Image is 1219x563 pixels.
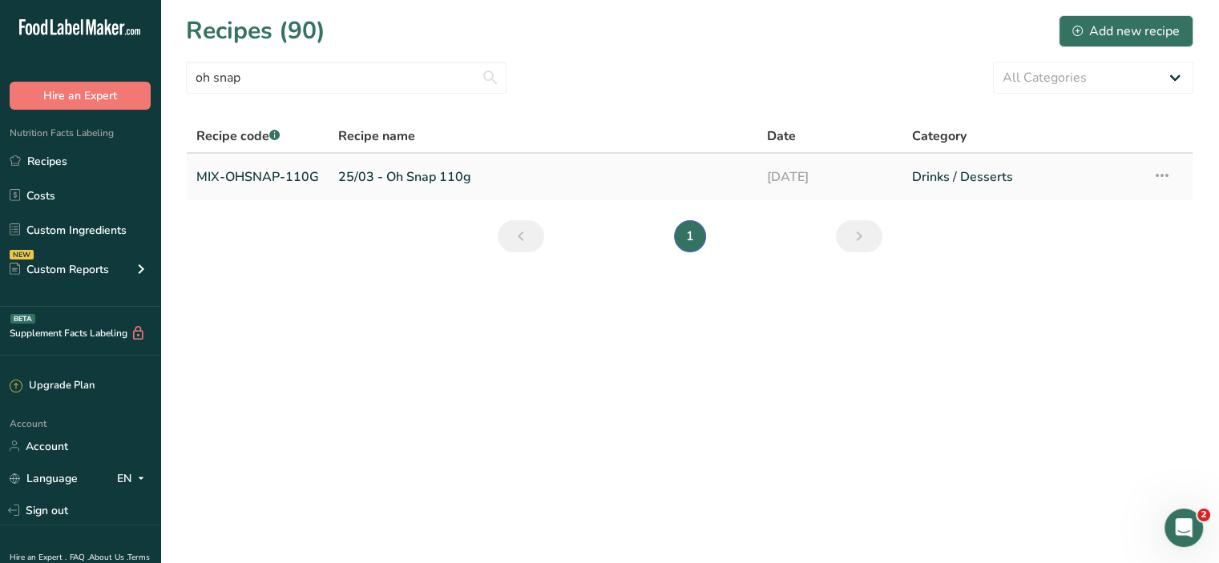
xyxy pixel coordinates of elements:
button: Hire an Expert [10,82,151,110]
a: Previous page [498,220,544,252]
span: Category [912,127,967,146]
a: Next page [836,220,882,252]
div: Add new recipe [1072,22,1180,41]
span: Recipe code [196,127,280,145]
div: EN [117,468,151,488]
a: About Us . [89,552,127,563]
span: 2 [1197,509,1210,521]
a: Hire an Expert . [10,552,67,563]
a: FAQ . [70,552,89,563]
div: Upgrade Plan [10,378,95,394]
h1: Recipes (90) [186,13,325,49]
div: NEW [10,250,34,259]
iframe: Intercom live chat [1165,509,1203,547]
a: Language [10,464,78,493]
input: Search for recipe [186,62,507,94]
div: Custom Reports [10,261,109,278]
a: MIX-OHSNAP-110G [196,160,319,194]
button: Add new recipe [1059,15,1193,47]
span: Recipe name [338,127,415,146]
a: Drinks / Desserts [912,160,1133,194]
a: [DATE] [767,160,893,194]
a: 25/03 - Oh Snap 110g [338,160,748,194]
span: Date [767,127,796,146]
div: BETA [10,314,35,324]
